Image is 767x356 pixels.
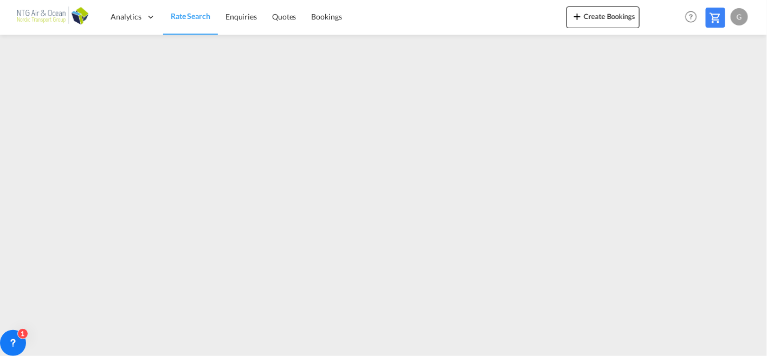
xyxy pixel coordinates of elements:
[682,8,700,26] span: Help
[312,12,342,21] span: Bookings
[731,8,748,25] div: G
[111,11,141,22] span: Analytics
[566,7,640,28] button: icon-plus 400-fgCreate Bookings
[225,12,257,21] span: Enquiries
[16,5,89,29] img: af31b1c0b01f11ecbc353f8e72265e29.png
[272,12,296,21] span: Quotes
[682,8,706,27] div: Help
[171,11,210,21] span: Rate Search
[571,10,584,23] md-icon: icon-plus 400-fg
